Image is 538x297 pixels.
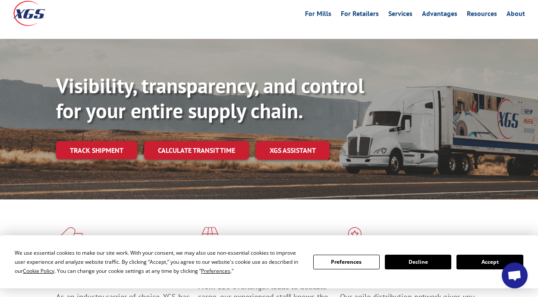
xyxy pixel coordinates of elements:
button: Accept [456,255,523,269]
a: Calculate transit time [144,141,249,160]
img: xgs-icon-total-supply-chain-intelligence-red [56,227,83,250]
div: Open chat [502,262,528,288]
a: Advantages [422,10,457,20]
button: Preferences [313,255,380,269]
a: Resources [467,10,497,20]
span: Preferences [201,267,230,275]
img: xgs-icon-flagship-distribution-model-red [340,227,370,250]
a: Services [388,10,412,20]
a: For Mills [305,10,331,20]
a: Track shipment [56,141,137,159]
a: XGS ASSISTANT [256,141,330,160]
div: We use essential cookies to make our site work. With your consent, we may also use non-essential ... [15,248,302,275]
button: Decline [385,255,451,269]
img: xgs-icon-focused-on-flooring-red [198,227,218,250]
a: About [507,10,525,20]
a: For Retailers [341,10,379,20]
b: Visibility, transparency, and control for your entire supply chain. [56,72,364,124]
span: Cookie Policy [23,267,54,275]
